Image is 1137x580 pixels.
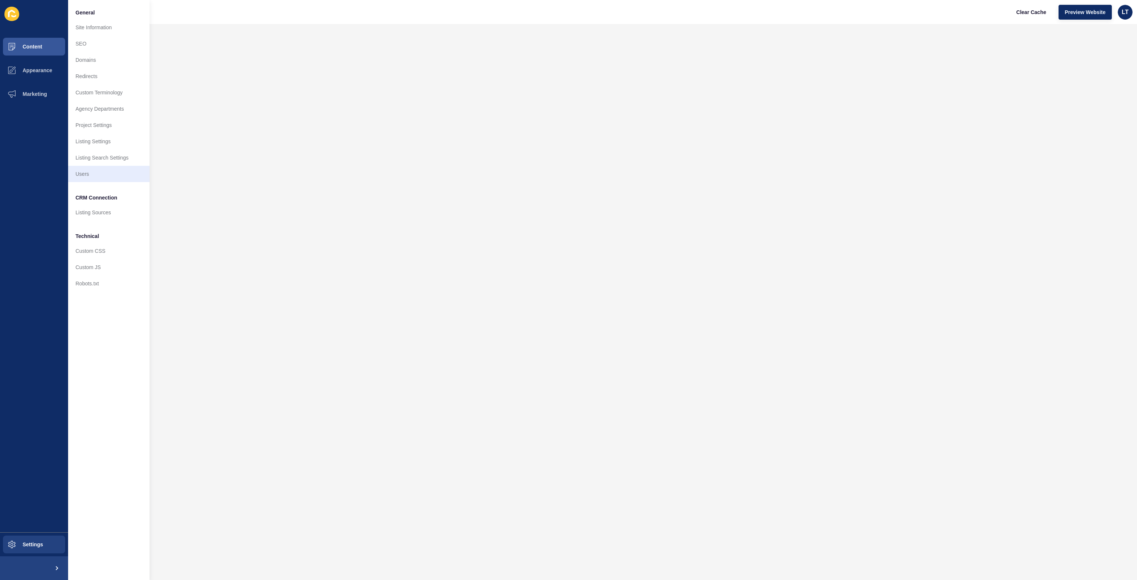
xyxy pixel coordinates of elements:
[68,117,150,133] a: Project Settings
[68,36,150,52] a: SEO
[1010,5,1053,20] button: Clear Cache
[1122,9,1128,16] span: LT
[68,150,150,166] a: Listing Search Settings
[76,194,117,201] span: CRM Connection
[68,68,150,84] a: Redirects
[1065,9,1106,16] span: Preview Website
[68,101,150,117] a: Agency Departments
[68,204,150,221] a: Listing Sources
[68,259,150,275] a: Custom JS
[1016,9,1046,16] span: Clear Cache
[68,166,150,182] a: Users
[1059,5,1112,20] button: Preview Website
[68,52,150,68] a: Domains
[76,9,95,16] span: General
[68,243,150,259] a: Custom CSS
[68,133,150,150] a: Listing Settings
[68,19,150,36] a: Site Information
[68,84,150,101] a: Custom Terminology
[76,232,99,240] span: Technical
[68,275,150,292] a: Robots.txt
